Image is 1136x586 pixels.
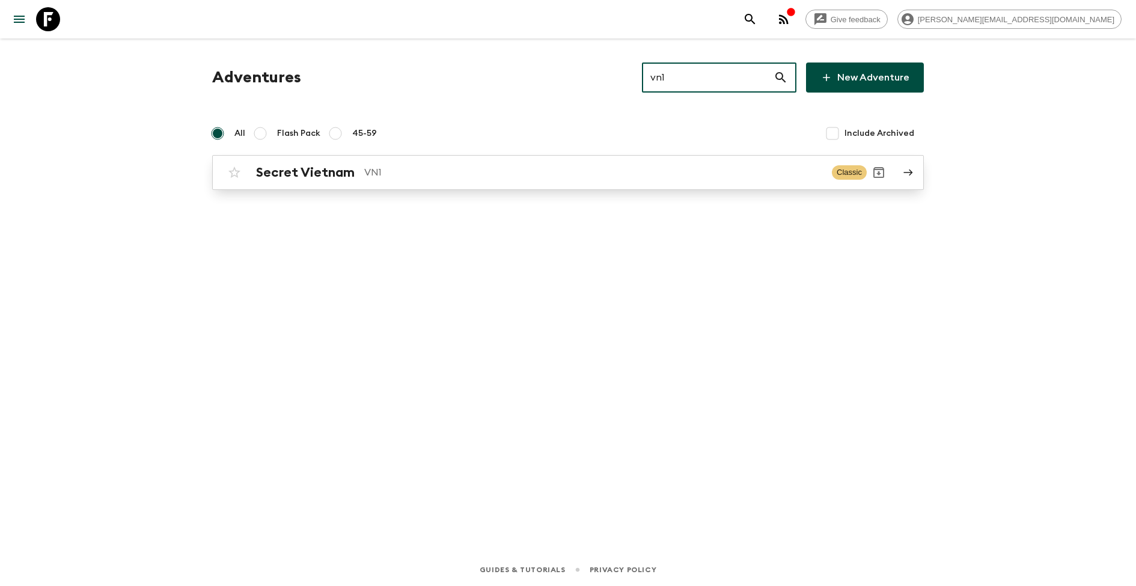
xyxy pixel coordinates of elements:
[7,7,31,31] button: menu
[844,127,914,139] span: Include Archived
[277,127,320,139] span: Flash Pack
[824,15,887,24] span: Give feedback
[897,10,1122,29] div: [PERSON_NAME][EMAIL_ADDRESS][DOMAIN_NAME]
[867,160,891,185] button: Archive
[234,127,245,139] span: All
[642,61,774,94] input: e.g. AR1, Argentina
[738,7,762,31] button: search adventures
[911,15,1121,24] span: [PERSON_NAME][EMAIL_ADDRESS][DOMAIN_NAME]
[212,66,301,90] h1: Adventures
[480,563,566,576] a: Guides & Tutorials
[805,10,888,29] a: Give feedback
[832,165,867,180] span: Classic
[364,165,822,180] p: VN1
[806,63,924,93] a: New Adventure
[212,155,924,190] a: Secret VietnamVN1ClassicArchive
[256,165,355,180] h2: Secret Vietnam
[352,127,377,139] span: 45-59
[590,563,656,576] a: Privacy Policy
